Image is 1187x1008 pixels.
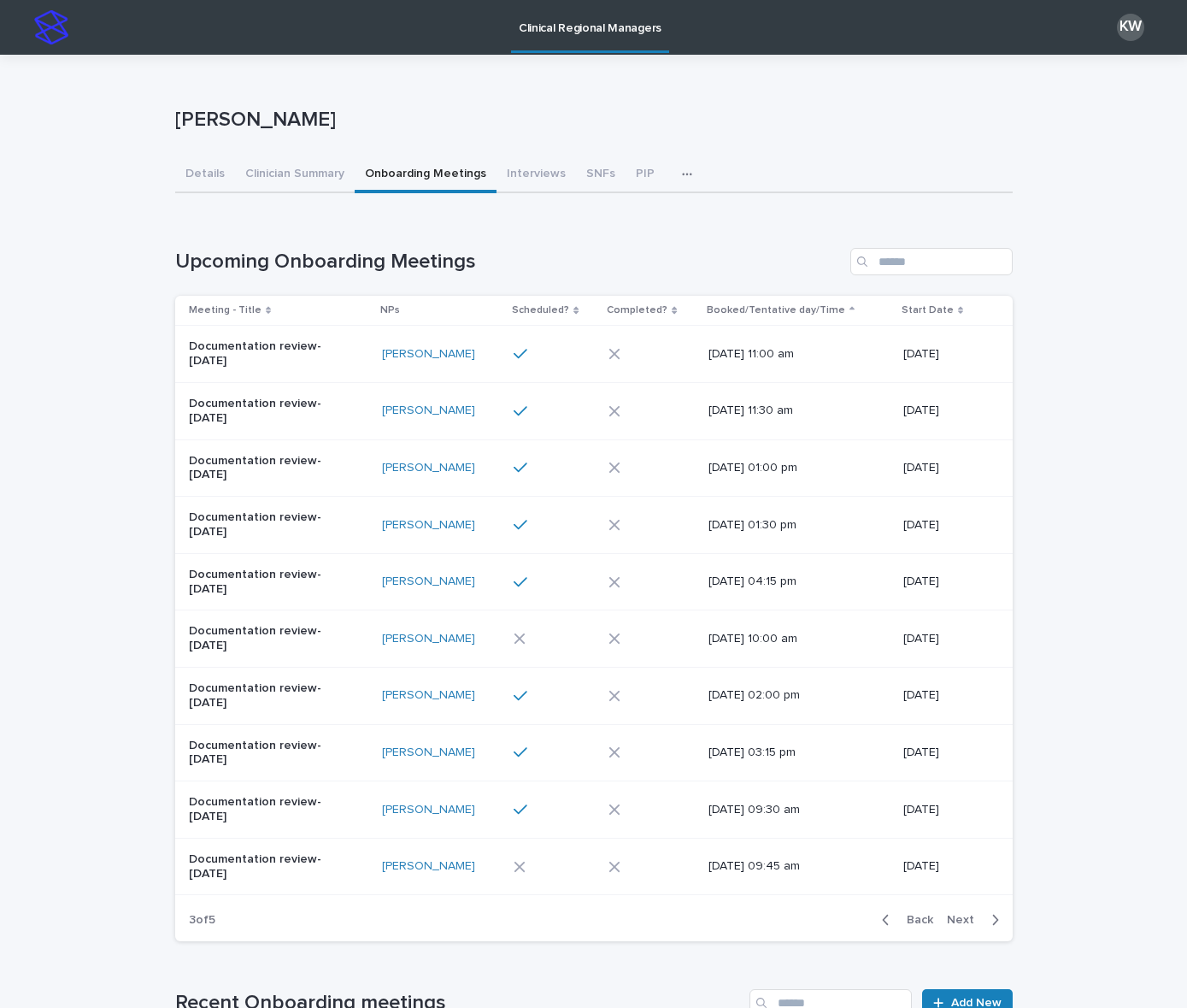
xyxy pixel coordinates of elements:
a: [PERSON_NAME] [382,461,475,475]
button: PIP [626,157,665,193]
p: Documentation review- [DATE] [189,510,332,539]
p: [DATE] [903,746,985,760]
h1: Upcoming Onboarding Meetings [175,250,843,274]
tr: Documentation review- [DATE][PERSON_NAME] [DATE] 09:45 am[DATE] [175,838,1013,895]
a: [PERSON_NAME] [382,688,475,703]
p: Documentation review- [DATE] [189,852,332,881]
p: Start Date [902,301,954,320]
tr: Documentation review- [DATE][PERSON_NAME] [DATE] 10:00 am[DATE] [175,610,1013,668]
p: 3 of 5 [175,899,229,941]
span: Back [896,914,933,926]
p: [DATE] [903,518,985,533]
tr: Documentation review- [DATE][PERSON_NAME] [DATE] 11:30 am[DATE] [175,382,1013,439]
div: KW [1117,14,1144,41]
img: stacker-logo-s-only.png [34,10,68,44]
a: [PERSON_NAME] [382,803,475,817]
p: [DATE] 09:30 am [708,803,851,817]
a: [PERSON_NAME] [382,575,475,589]
p: [PERSON_NAME] [175,108,1006,133]
p: [DATE] 09:45 am [708,859,851,874]
p: [DATE] [903,461,985,475]
p: [DATE] 02:00 pm [708,688,851,703]
p: [DATE] [903,347,985,362]
tr: Documentation review- [DATE][PERSON_NAME] [DATE] 09:30 am[DATE] [175,781,1013,839]
p: Documentation review- [DATE] [189,454,332,483]
button: Interviews [497,157,576,193]
p: Completed? [607,301,667,320]
p: [DATE] 03:15 pm [708,746,851,760]
tr: Documentation review- [DATE][PERSON_NAME] [DATE] 11:00 am[DATE] [175,326,1013,383]
tr: Documentation review- [DATE][PERSON_NAME] [DATE] 03:15 pm[DATE] [175,724,1013,781]
p: Documentation review- [DATE] [189,624,332,653]
p: Documentation review- [DATE] [189,339,332,368]
p: Documentation review- [DATE] [189,568,332,597]
p: Documentation review- [DATE] [189,739,332,768]
p: [DATE] [903,859,985,874]
p: Booked/Tentative day/Time [707,301,845,320]
p: [DATE] 01:30 pm [708,518,851,533]
p: Documentation review- [DATE] [189,795,332,824]
p: [DATE] 10:00 am [708,632,851,646]
p: Meeting - Title [189,301,261,320]
tr: Documentation review- [DATE][PERSON_NAME] [DATE] 01:30 pm[DATE] [175,497,1013,554]
p: [DATE] 04:15 pm [708,575,851,589]
p: Scheduled? [512,301,569,320]
p: NPs [380,301,400,320]
p: [DATE] 11:30 am [708,404,851,418]
p: [DATE] 01:00 pm [708,461,851,475]
p: [DATE] [903,404,985,418]
tr: Documentation review- [DATE][PERSON_NAME] [DATE] 01:00 pm[DATE] [175,439,1013,497]
button: SNFs [576,157,626,193]
p: [DATE] [903,803,985,817]
tr: Documentation review- [DATE][PERSON_NAME] [DATE] 02:00 pm[DATE] [175,667,1013,724]
a: [PERSON_NAME] [382,632,475,646]
a: [PERSON_NAME] [382,746,475,760]
p: [DATE] [903,688,985,703]
p: [DATE] [903,575,985,589]
a: [PERSON_NAME] [382,404,475,418]
button: Clinician Summary [235,157,355,193]
tr: Documentation review- [DATE][PERSON_NAME] [DATE] 04:15 pm[DATE] [175,553,1013,610]
a: [PERSON_NAME] [382,518,475,533]
p: Documentation review- [DATE] [189,681,332,710]
input: Search [850,248,1013,275]
p: [DATE] 11:00 am [708,347,851,362]
p: [DATE] [903,632,985,646]
a: [PERSON_NAME] [382,859,475,874]
a: [PERSON_NAME] [382,347,475,362]
button: Onboarding Meetings [355,157,497,193]
p: Documentation review- [DATE] [189,397,332,426]
span: Next [947,914,984,926]
button: Back [868,912,940,928]
button: Details [175,157,235,193]
button: Next [940,912,1013,928]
